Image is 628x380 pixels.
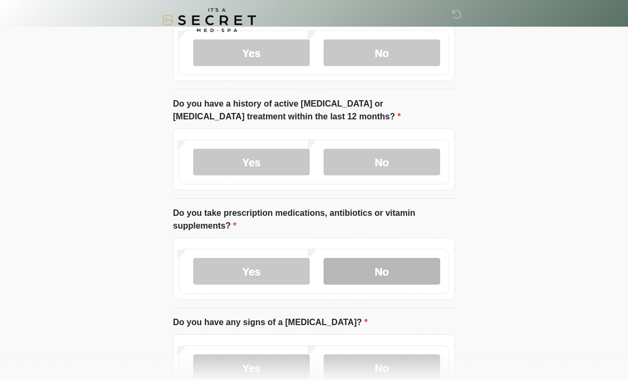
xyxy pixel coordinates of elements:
[193,149,310,175] label: Yes
[193,258,310,285] label: Yes
[193,39,310,66] label: Yes
[324,39,440,66] label: No
[173,98,455,123] label: Do you have a history of active [MEDICAL_DATA] or [MEDICAL_DATA] treatment within the last 12 mon...
[173,207,455,232] label: Do you take prescription medications, antibiotics or vitamin supplements?
[162,8,256,32] img: It's A Secret Med Spa Logo
[173,316,368,329] label: Do you have any signs of a [MEDICAL_DATA]?
[324,149,440,175] label: No
[324,258,440,285] label: No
